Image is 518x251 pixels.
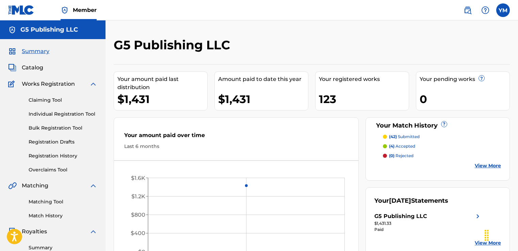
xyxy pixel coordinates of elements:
[481,225,492,246] div: Drag
[464,6,472,14] img: search
[131,193,145,200] tspan: $1.2K
[8,47,49,55] a: SummarySummary
[8,80,17,88] img: Works Registration
[481,6,489,14] img: help
[89,80,97,88] img: expand
[389,134,420,140] p: submitted
[374,212,427,220] div: G5 Publishing LLC
[131,230,145,237] tspan: $400
[319,75,409,83] div: Your registered works
[22,47,49,55] span: Summary
[420,75,509,83] div: Your pending works
[117,75,207,91] div: Your amount paid last distribution
[383,134,501,140] a: (42) submitted
[218,75,308,83] div: Amount paid to date this year
[496,3,510,17] div: User Menu
[8,5,34,15] img: MLC Logo
[22,80,75,88] span: Works Registration
[29,111,97,118] a: Individual Registration Tool
[475,239,501,247] a: View More
[374,196,448,205] div: Your Statements
[29,198,97,205] a: Matching Tool
[374,220,482,227] div: $1,431.33
[484,218,518,251] iframe: Chat Widget
[73,6,97,14] span: Member
[61,6,69,14] img: Top Rightsholder
[29,152,97,160] a: Registration History
[218,91,308,107] div: $1,431
[131,175,145,181] tspan: $1.6K
[420,91,509,107] div: 0
[319,91,409,107] div: 123
[8,47,16,55] img: Summary
[389,144,394,149] span: (4)
[389,153,414,159] p: rejected
[8,64,43,72] a: CatalogCatalog
[29,138,97,146] a: Registration Drafts
[114,37,233,53] h2: G5 Publishing LLC
[374,121,501,130] div: Your Match History
[89,228,97,236] img: expand
[124,131,348,143] div: Your amount paid over time
[479,3,492,17] div: Help
[22,228,47,236] span: Royalties
[475,162,501,169] a: View More
[389,143,415,149] p: accepted
[22,182,48,190] span: Matching
[89,182,97,190] img: expand
[389,153,394,158] span: (0)
[131,212,145,218] tspan: $800
[383,143,501,149] a: (4) accepted
[29,124,97,132] a: Bulk Registration Tool
[374,212,482,233] a: G5 Publishing LLCright chevron icon$1,431.33Paid
[389,134,397,139] span: (42)
[389,197,411,204] span: [DATE]
[8,182,17,190] img: Matching
[474,212,482,220] img: right chevron icon
[479,76,484,81] span: ?
[8,228,16,236] img: Royalties
[8,64,16,72] img: Catalog
[499,157,518,212] iframe: Resource Center
[8,26,16,34] img: Accounts
[29,97,97,104] a: Claiming Tool
[124,143,348,150] div: Last 6 months
[117,91,207,107] div: $1,431
[374,227,482,233] div: Paid
[29,212,97,219] a: Match History
[29,166,97,173] a: Overclaims Tool
[383,153,501,159] a: (0) rejected
[461,3,474,17] a: Public Search
[20,26,78,34] h5: G5 Publishing LLC
[441,121,447,127] span: ?
[22,64,43,72] span: Catalog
